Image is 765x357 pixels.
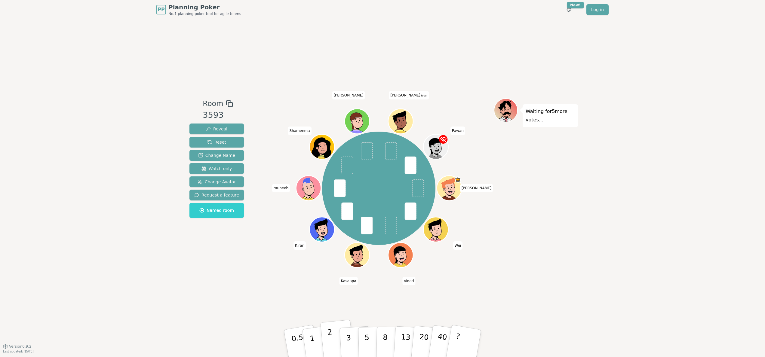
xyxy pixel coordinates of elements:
[564,4,574,15] button: New!
[460,184,493,192] span: Click to change your name
[189,203,244,218] button: Named room
[207,139,226,145] span: Reset
[455,176,461,183] span: Sarah is the host
[586,4,609,15] a: Log in
[189,150,244,161] button: Change Name
[189,176,244,187] button: Change Avatar
[198,152,235,158] span: Change Name
[156,3,241,16] a: PPPlanning PokerNo.1 planning poker tool for agile teams
[389,91,429,99] span: Click to change your name
[402,277,415,285] span: Click to change your name
[189,163,244,174] button: Watch only
[201,166,232,172] span: Watch only
[189,190,244,200] button: Request a feature
[9,344,32,349] span: Version 0.9.2
[293,241,306,250] span: Click to change your name
[168,3,241,11] span: Planning Poker
[453,241,462,250] span: Click to change your name
[203,98,223,109] span: Room
[189,137,244,148] button: Reset
[332,91,365,99] span: Click to change your name
[288,127,312,135] span: Click to change your name
[206,126,227,132] span: Reveal
[189,124,244,134] button: Reveal
[194,192,239,198] span: Request a feature
[3,344,32,349] button: Version0.9.2
[420,94,428,97] span: (you)
[567,2,584,8] div: New!
[3,350,34,353] span: Last updated: [DATE]
[199,207,234,213] span: Named room
[168,11,241,16] span: No.1 planning poker tool for agile teams
[272,184,290,192] span: Click to change your name
[450,127,465,135] span: Click to change your name
[389,109,412,133] button: Click to change your avatar
[158,6,164,13] span: PP
[526,107,575,124] p: Waiting for 5 more votes...
[198,179,236,185] span: Change Avatar
[203,109,233,121] div: 3593
[339,277,358,285] span: Click to change your name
